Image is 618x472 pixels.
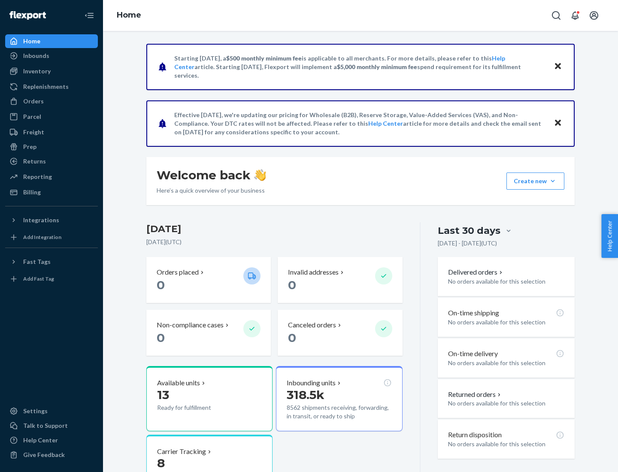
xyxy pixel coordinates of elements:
[174,111,545,136] p: Effective [DATE], we're updating our pricing for Wholesale (B2B), Reserve Storage, Value-Added Se...
[157,278,165,292] span: 0
[448,399,564,408] p: No orders available for this selection
[448,277,564,286] p: No orders available for this selection
[23,112,41,121] div: Parcel
[23,436,58,445] div: Help Center
[23,82,69,91] div: Replenishments
[448,430,502,440] p: Return disposition
[117,10,141,20] a: Home
[5,170,98,184] a: Reporting
[23,172,52,181] div: Reporting
[601,214,618,258] button: Help Center
[5,64,98,78] a: Inventory
[157,320,224,330] p: Non-compliance cases
[157,387,169,402] span: 13
[254,169,266,181] img: hand-wave emoji
[5,80,98,94] a: Replenishments
[5,213,98,227] button: Integrations
[566,7,584,24] button: Open notifications
[5,419,98,433] a: Talk to Support
[23,142,36,151] div: Prep
[146,310,271,356] button: Non-compliance cases 0
[438,239,497,248] p: [DATE] - [DATE] ( UTC )
[157,167,266,183] h1: Welcome back
[288,320,336,330] p: Canceled orders
[287,378,336,388] p: Inbounding units
[5,185,98,199] a: Billing
[448,267,504,277] button: Delivered orders
[287,387,324,402] span: 318.5k
[288,267,339,277] p: Invalid addresses
[5,433,98,447] a: Help Center
[157,456,165,470] span: 8
[5,255,98,269] button: Fast Tags
[506,172,564,190] button: Create new
[438,224,500,237] div: Last 30 days
[23,157,46,166] div: Returns
[5,272,98,286] a: Add Fast Tag
[448,308,499,318] p: On-time shipping
[448,349,498,359] p: On-time delivery
[552,117,563,130] button: Close
[448,390,503,399] button: Returned orders
[5,404,98,418] a: Settings
[23,67,51,76] div: Inventory
[146,238,403,246] p: [DATE] ( UTC )
[278,310,402,356] button: Canceled orders 0
[174,54,545,80] p: Starting [DATE], a is applicable to all merchants. For more details, please refer to this article...
[368,120,403,127] a: Help Center
[110,3,148,28] ol: breadcrumbs
[5,230,98,244] a: Add Integration
[288,330,296,345] span: 0
[287,403,391,421] p: 8562 shipments receiving, forwarding, in transit, or ready to ship
[276,366,402,431] button: Inbounding units318.5k8562 shipments receiving, forwarding, in transit, or ready to ship
[226,54,302,62] span: $500 monthly minimum fee
[23,51,49,60] div: Inbounds
[552,61,563,73] button: Close
[5,448,98,462] button: Give Feedback
[337,63,417,70] span: $5,000 monthly minimum fee
[448,359,564,367] p: No orders available for this selection
[23,257,51,266] div: Fast Tags
[23,128,44,136] div: Freight
[5,125,98,139] a: Freight
[23,233,61,241] div: Add Integration
[5,94,98,108] a: Orders
[23,216,59,224] div: Integrations
[5,110,98,124] a: Parcel
[9,11,46,20] img: Flexport logo
[23,451,65,459] div: Give Feedback
[5,140,98,154] a: Prep
[157,378,200,388] p: Available units
[23,275,54,282] div: Add Fast Tag
[81,7,98,24] button: Close Navigation
[157,403,236,412] p: Ready for fulfillment
[146,366,273,431] button: Available units13Ready for fulfillment
[23,188,41,197] div: Billing
[448,318,564,327] p: No orders available for this selection
[548,7,565,24] button: Open Search Box
[5,49,98,63] a: Inbounds
[23,97,44,106] div: Orders
[23,37,40,45] div: Home
[448,440,564,448] p: No orders available for this selection
[585,7,603,24] button: Open account menu
[157,330,165,345] span: 0
[288,278,296,292] span: 0
[5,154,98,168] a: Returns
[157,186,266,195] p: Here’s a quick overview of your business
[278,257,402,303] button: Invalid addresses 0
[146,222,403,236] h3: [DATE]
[146,257,271,303] button: Orders placed 0
[23,421,68,430] div: Talk to Support
[157,447,206,457] p: Carrier Tracking
[23,407,48,415] div: Settings
[5,34,98,48] a: Home
[157,267,199,277] p: Orders placed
